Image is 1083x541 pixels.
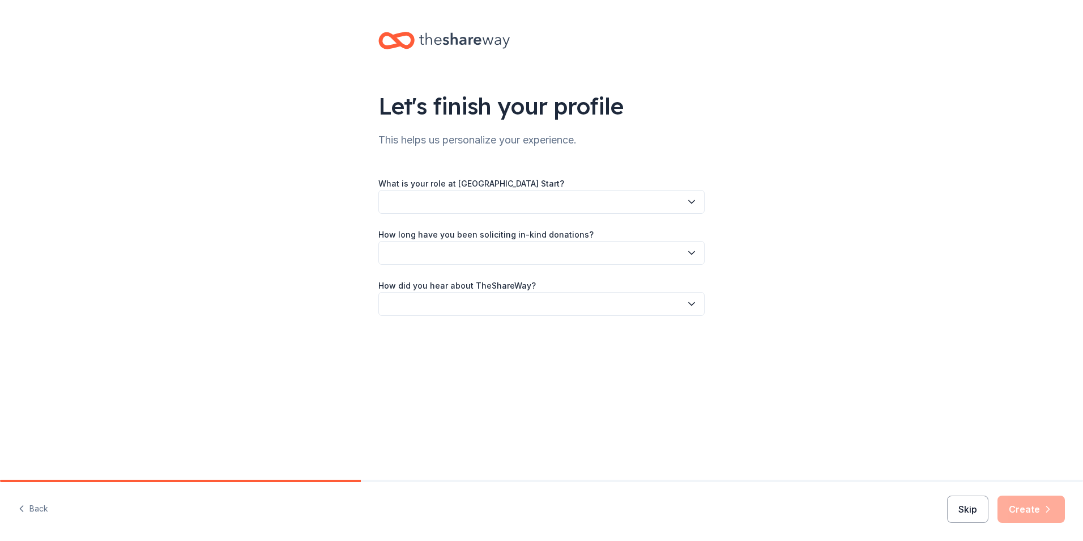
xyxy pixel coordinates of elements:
button: Skip [947,496,988,523]
label: What is your role at [GEOGRAPHIC_DATA] Start? [378,178,564,189]
button: Back [18,497,48,521]
div: Let's finish your profile [378,90,705,122]
label: How long have you been soliciting in-kind donations? [378,229,594,240]
div: This helps us personalize your experience. [378,131,705,149]
label: How did you hear about TheShareWay? [378,280,536,291]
